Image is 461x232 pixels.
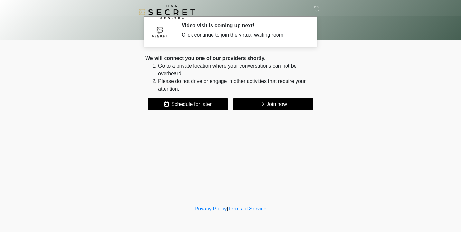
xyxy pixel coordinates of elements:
div: We will connect you one of our providers shortly. [145,54,316,62]
a: Privacy Policy [195,206,227,211]
div: Click continue to join the virtual waiting room. [182,31,306,39]
h2: Video visit is coming up next! [182,23,306,29]
button: Schedule for later [148,98,228,110]
a: Terms of Service [228,206,266,211]
button: Join now [233,98,313,110]
li: Please do not drive or engage in other activities that require your attention. [158,78,316,93]
img: It's A Secret Med Spa Logo [139,5,195,19]
img: Agent Avatar [150,23,169,42]
a: | [227,206,228,211]
li: Go to a private location where your conversations can not be overheard. [158,62,316,78]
